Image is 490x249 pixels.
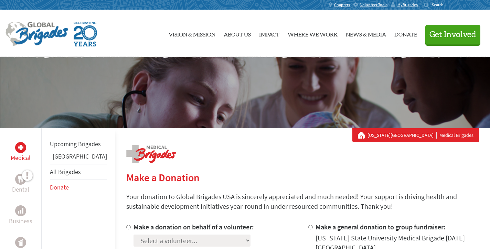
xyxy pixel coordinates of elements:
[50,183,69,191] a: Donate
[394,15,417,51] a: Donate
[18,239,23,246] img: Public Health
[18,208,23,214] img: Business
[126,192,479,211] p: Your donation to Global Brigades USA is sincerely appreciated and much needed! Your support is dr...
[50,168,81,176] a: All Brigades
[12,185,29,194] p: Dental
[316,223,446,231] label: Make a general donation to group fundraiser:
[134,223,254,231] label: Make a donation on behalf of a volunteer:
[50,180,107,195] li: Donate
[9,216,32,226] p: Business
[367,132,437,139] a: [US_STATE][GEOGRAPHIC_DATA]
[15,142,26,153] div: Medical
[15,174,26,185] div: Dental
[429,31,476,39] span: Get Involved
[50,152,107,164] li: Guatemala
[169,15,215,51] a: Vision & Mission
[358,132,473,139] div: Medical Brigades
[12,174,29,194] a: DentalDental
[432,2,451,7] input: Search...
[334,2,350,8] span: Chapters
[9,205,32,226] a: BusinessBusiness
[224,15,251,51] a: About Us
[360,2,387,8] span: Volunteer Tools
[259,15,279,51] a: Impact
[6,22,68,46] img: Global Brigades Logo
[425,25,480,44] button: Get Involved
[126,171,479,184] h2: Make a Donation
[50,140,101,148] a: Upcoming Brigades
[397,2,418,8] span: MyBrigades
[18,176,23,182] img: Dental
[50,137,107,152] li: Upcoming Brigades
[288,15,338,51] a: Where We Work
[126,145,176,163] img: logo-medical.png
[18,145,23,150] img: Medical
[53,152,107,160] a: [GEOGRAPHIC_DATA]
[74,22,97,46] img: Global Brigades Celebrating 20 Years
[11,142,31,163] a: MedicalMedical
[15,205,26,216] div: Business
[50,164,107,180] li: All Brigades
[346,15,386,51] a: News & Media
[15,237,26,248] div: Public Health
[11,153,31,163] p: Medical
